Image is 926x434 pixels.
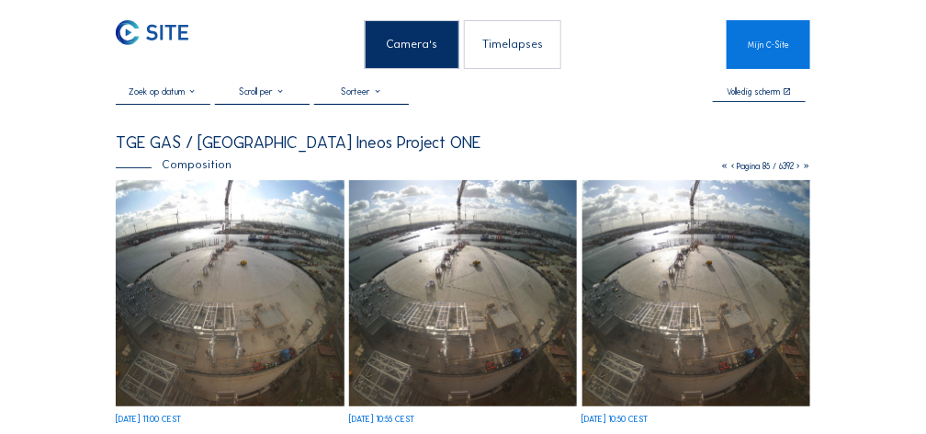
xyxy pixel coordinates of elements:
div: Composition [116,159,231,171]
a: C-SITE Logo [116,20,199,69]
div: Camera's [365,20,459,69]
img: C-SITE Logo [116,20,188,45]
img: image_53218333 [582,180,811,406]
div: [DATE] 10:50 CEST [582,415,649,423]
div: TGE GAS / [GEOGRAPHIC_DATA] Ineos Project ONE [116,134,480,151]
img: image_53218606 [116,180,344,406]
div: Volledig scherm [727,87,780,96]
input: Zoek op datum 󰅀 [116,86,210,97]
img: image_53218511 [349,180,578,406]
div: [DATE] 10:55 CEST [349,415,414,423]
span: Pagina 85 / 6392 [737,161,794,171]
div: [DATE] 11:00 CEST [116,415,181,423]
div: Timelapses [464,20,561,69]
a: Mijn C-Site [727,20,810,69]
